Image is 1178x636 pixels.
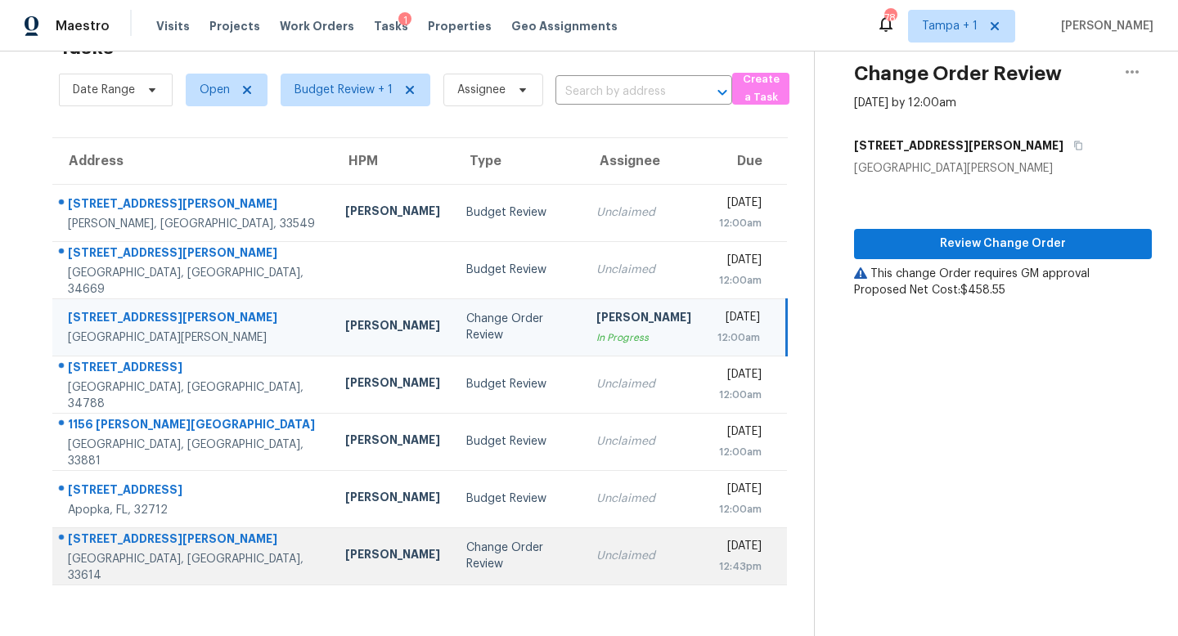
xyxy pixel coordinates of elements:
[453,138,584,184] th: Type
[717,387,762,403] div: 12:00am
[717,215,762,231] div: 12:00am
[854,137,1063,154] h5: [STREET_ADDRESS][PERSON_NAME]
[596,204,691,221] div: Unclaimed
[854,95,956,111] div: [DATE] by 12:00am
[884,10,896,26] div: 78
[345,203,440,223] div: [PERSON_NAME]
[466,490,571,507] div: Budget Review
[68,216,319,232] div: [PERSON_NAME], [GEOGRAPHIC_DATA], 33549
[466,540,571,572] div: Change Order Review
[466,311,571,343] div: Change Order Review
[854,229,1152,259] button: Review Change Order
[68,502,319,518] div: Apopka, FL, 32712
[466,204,571,221] div: Budget Review
[466,433,571,450] div: Budget Review
[68,309,319,329] div: [STREET_ADDRESS][PERSON_NAME]
[867,234,1139,254] span: Review Change Order
[68,531,319,551] div: [STREET_ADDRESS][PERSON_NAME]
[345,546,440,567] div: [PERSON_NAME]
[583,138,704,184] th: Assignee
[1063,131,1086,160] button: Copy Address
[717,329,760,346] div: 12:00am
[854,266,1152,282] div: This change Order requires GM approval
[922,18,978,34] span: Tampa + 1
[596,376,691,392] div: Unclaimed
[200,82,230,98] span: Open
[68,416,319,437] div: 1156 [PERSON_NAME][GEOGRAPHIC_DATA]
[59,39,114,56] h2: Tasks
[1054,18,1153,34] span: [PERSON_NAME]
[457,82,506,98] span: Assignee
[345,432,440,452] div: [PERSON_NAME]
[428,18,492,34] span: Properties
[711,81,734,104] button: Open
[68,481,319,502] div: [STREET_ADDRESS]
[596,490,691,507] div: Unclaimed
[596,262,691,278] div: Unclaimed
[717,272,762,289] div: 12:00am
[596,309,691,329] div: [PERSON_NAME]
[68,359,319,379] div: [STREET_ADDRESS]
[704,138,787,184] th: Due
[332,138,453,184] th: HPM
[511,18,618,34] span: Geo Assignments
[56,18,110,34] span: Maestro
[717,538,762,558] div: [DATE]
[596,329,691,346] div: In Progress
[717,309,760,329] div: [DATE]
[717,444,762,460] div: 12:00am
[345,374,440,395] div: [PERSON_NAME]
[345,317,440,338] div: [PERSON_NAME]
[596,433,691,450] div: Unclaimed
[68,551,319,584] div: [GEOGRAPHIC_DATA], [GEOGRAPHIC_DATA], 33614
[68,329,319,346] div: [GEOGRAPHIC_DATA][PERSON_NAME]
[398,12,411,29] div: 1
[73,82,135,98] span: Date Range
[732,73,789,105] button: Create a Task
[717,366,762,387] div: [DATE]
[854,282,1152,298] div: Proposed Net Cost: $458.55
[466,262,571,278] div: Budget Review
[717,481,762,501] div: [DATE]
[740,70,781,108] span: Create a Task
[555,79,686,105] input: Search by address
[280,18,354,34] span: Work Orders
[717,423,762,444] div: [DATE]
[68,265,319,298] div: [GEOGRAPHIC_DATA], [GEOGRAPHIC_DATA], 34669
[717,195,762,215] div: [DATE]
[156,18,190,34] span: Visits
[854,65,1062,82] h2: Change Order Review
[68,195,319,216] div: [STREET_ADDRESS][PERSON_NAME]
[596,548,691,564] div: Unclaimed
[68,379,319,412] div: [GEOGRAPHIC_DATA], [GEOGRAPHIC_DATA], 34788
[374,20,408,32] span: Tasks
[854,160,1152,177] div: [GEOGRAPHIC_DATA][PERSON_NAME]
[717,501,762,517] div: 12:00am
[68,437,319,469] div: [GEOGRAPHIC_DATA], [GEOGRAPHIC_DATA], 33881
[466,376,571,392] div: Budget Review
[209,18,260,34] span: Projects
[345,489,440,509] div: [PERSON_NAME]
[68,244,319,265] div: [STREET_ADDRESS][PERSON_NAME]
[717,252,762,272] div: [DATE]
[294,82,393,98] span: Budget Review + 1
[52,138,332,184] th: Address
[717,558,762,575] div: 12:43pm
